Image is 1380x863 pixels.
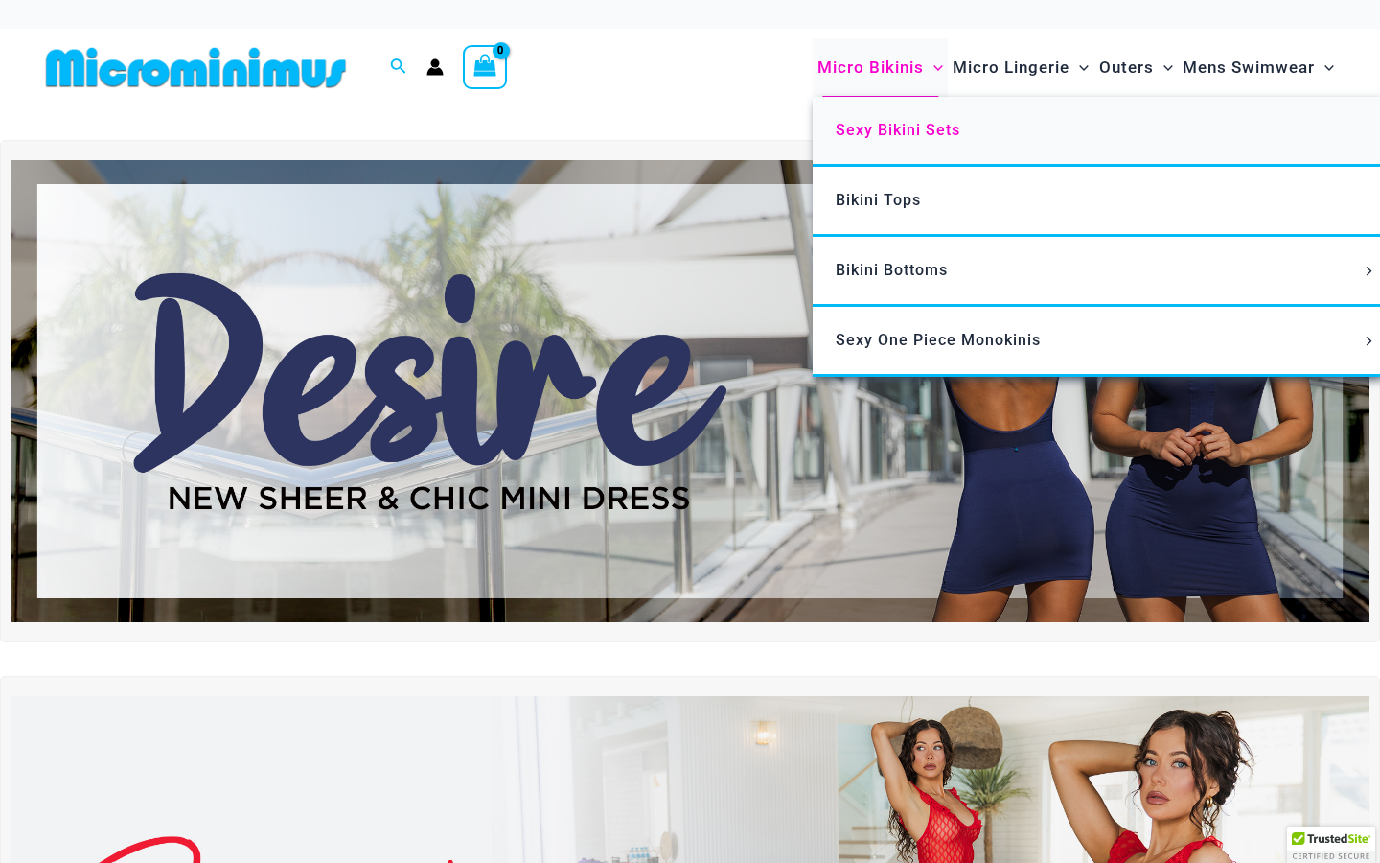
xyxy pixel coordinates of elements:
a: Mens SwimwearMenu ToggleMenu Toggle [1178,38,1339,97]
a: Micro LingerieMenu ToggleMenu Toggle [948,38,1093,97]
nav: Site Navigation [810,35,1342,100]
div: TrustedSite Certified [1287,827,1375,863]
span: Micro Bikinis [817,43,924,92]
span: Bikini Tops [836,191,921,209]
span: Menu Toggle [1315,43,1334,92]
span: Micro Lingerie [953,43,1069,92]
img: MM SHOP LOGO FLAT [38,46,354,89]
span: Bikini Bottoms [836,261,948,279]
span: Sexy Bikini Sets [836,121,960,139]
a: View Shopping Cart, empty [463,45,507,89]
a: Search icon link [390,56,407,80]
span: Menu Toggle [1359,337,1380,346]
span: Menu Toggle [1359,267,1380,276]
img: Desire me Navy Dress [11,160,1369,622]
a: Account icon link [426,58,444,76]
span: Outers [1099,43,1154,92]
a: Micro BikinisMenu ToggleMenu Toggle [813,38,948,97]
span: Menu Toggle [1069,43,1089,92]
a: OutersMenu ToggleMenu Toggle [1094,38,1178,97]
span: Mens Swimwear [1183,43,1315,92]
span: Menu Toggle [1154,43,1173,92]
span: Sexy One Piece Monokinis [836,331,1041,349]
span: Menu Toggle [924,43,943,92]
